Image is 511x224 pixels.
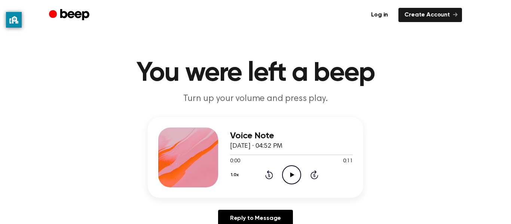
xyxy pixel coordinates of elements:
a: Log in [365,8,394,22]
button: 1.0x [230,169,242,181]
p: Turn up your volume and press play. [112,93,399,105]
a: Create Account [398,8,462,22]
span: 0:11 [343,157,353,165]
a: Beep [49,8,91,22]
h3: Voice Note [230,131,353,141]
span: 0:00 [230,157,240,165]
button: privacy banner [6,12,22,28]
h1: You were left a beep [64,60,447,87]
span: [DATE] · 04:52 PM [230,143,282,150]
